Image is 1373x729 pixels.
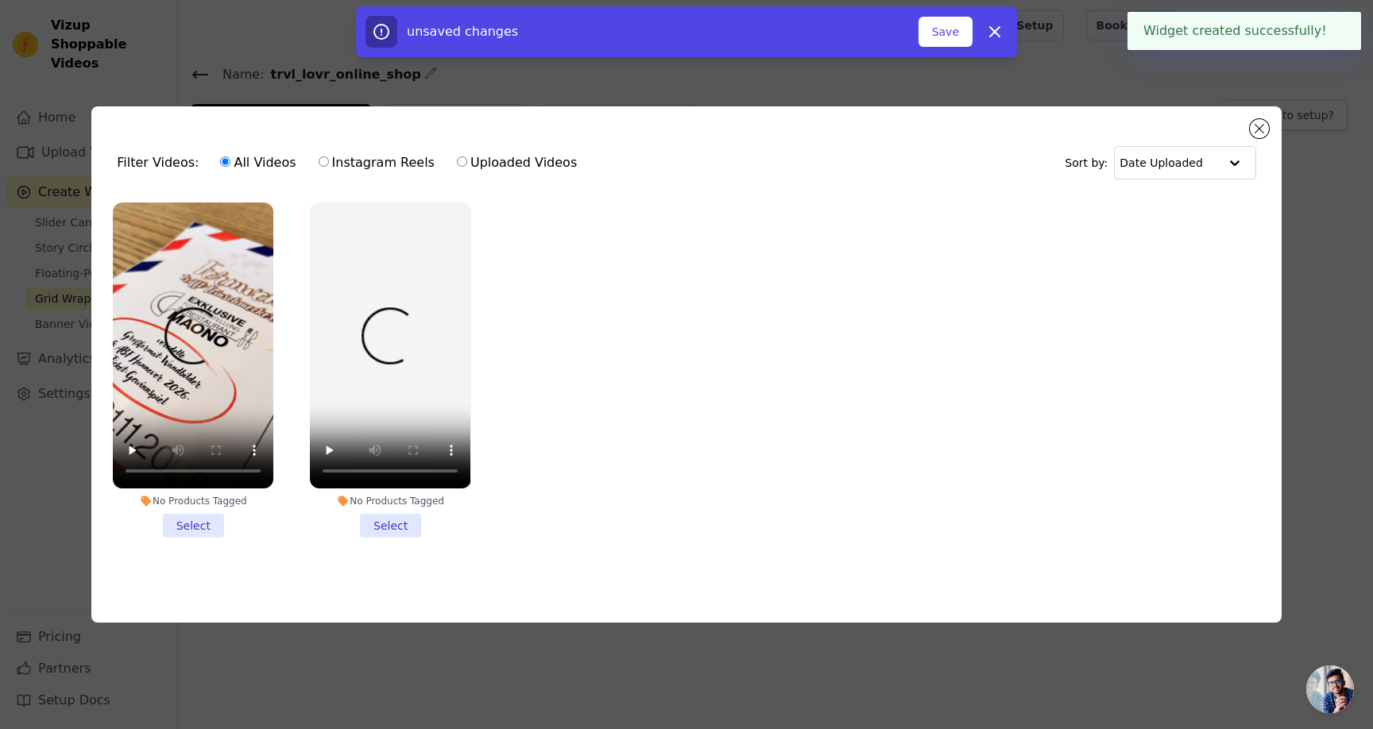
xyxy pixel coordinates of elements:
button: Save [919,17,973,47]
div: Chat öffnen [1306,665,1354,713]
label: Uploaded Videos [456,152,578,173]
div: Filter Videos: [117,145,586,181]
div: No Products Tagged [113,495,273,507]
label: Instagram Reels [318,152,435,173]
div: No Products Tagged [310,495,470,507]
div: Sort by: [1065,146,1256,179]
label: All Videos [219,152,296,173]
button: Close modal [1250,119,1269,138]
span: unsaved changes [407,24,518,39]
